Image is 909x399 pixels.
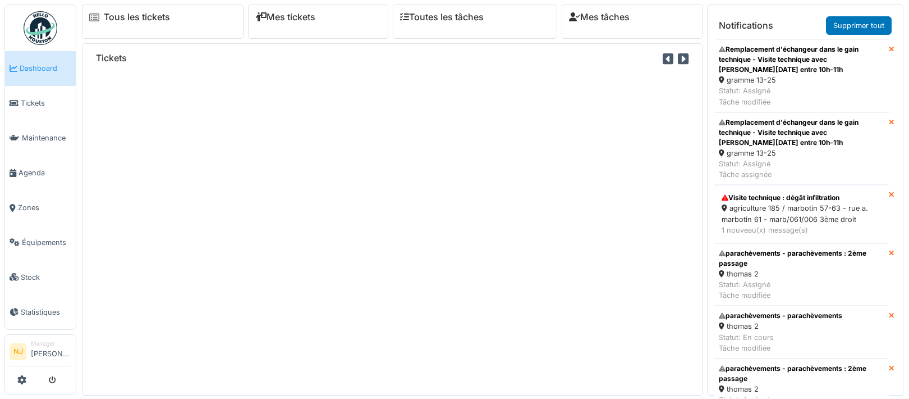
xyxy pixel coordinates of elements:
a: Équipements [5,225,76,260]
div: agriculture 185 / marbotin 57-63 - rue a. marbotin 61 - marb/061/006 3ème droit [722,203,882,224]
a: Statistiques [5,294,76,329]
a: Agenda [5,156,76,191]
a: Visite technique : dégât infiltration agriculture 185 / marbotin 57-63 - rue a. marbotin 61 - mar... [714,185,889,243]
a: Tous les tickets [104,12,170,22]
a: Remplacement d'échangeur dans le gain technique - Visite technique avec [PERSON_NAME][DATE] entre... [714,39,889,112]
img: Badge_color-CXgf-gQk.svg [24,11,57,45]
a: Toutes les tâches [400,12,484,22]
li: [PERSON_NAME] [31,339,71,364]
div: Visite technique : dégât infiltration [722,193,882,203]
div: parachèvements - parachèvements : 2ème passage [719,364,884,384]
a: Maintenance [5,121,76,156]
span: Équipements [22,237,71,248]
span: Zones [18,202,71,213]
a: Stock [5,260,76,294]
div: parachèvements - parachèvements [719,311,842,321]
span: Stock [21,272,71,283]
div: thomas 2 [719,269,884,279]
a: NJ Manager[PERSON_NAME] [10,339,71,366]
a: Zones [5,191,76,225]
li: NJ [10,343,26,360]
div: 1 nouveau(x) message(s) [722,225,882,235]
a: Remplacement d'échangeur dans le gain technique - Visite technique avec [PERSON_NAME][DATE] entre... [714,112,889,185]
div: thomas 2 [719,321,842,332]
span: Maintenance [22,133,71,143]
h6: Tickets [96,53,127,64]
div: Statut: Assigné Tâche modifiée [719,85,884,107]
div: Statut: Assigné Tâche modifiée [719,279,884,301]
a: parachèvements - parachèvements : 2ème passage thomas 2 Statut: AssignéTâche modifiée [714,243,889,306]
a: Dashboard [5,51,76,86]
span: Tickets [21,98,71,108]
a: Mes tâches [569,12,630,22]
div: gramme 13-25 [719,148,884,158]
a: parachèvements - parachèvements thomas 2 Statut: En coursTâche modifiée [714,306,889,359]
span: Statistiques [21,307,71,318]
a: Supprimer tout [826,16,892,35]
div: Statut: En cours Tâche modifiée [719,332,842,353]
a: Mes tickets [255,12,315,22]
div: gramme 13-25 [719,75,884,85]
span: Dashboard [20,63,71,74]
span: Agenda [19,167,71,178]
div: Remplacement d'échangeur dans le gain technique - Visite technique avec [PERSON_NAME][DATE] entre... [719,44,884,75]
div: Statut: Assigné Tâche assignée [719,158,884,180]
div: Manager [31,339,71,348]
h6: Notifications [719,20,773,31]
div: Remplacement d'échangeur dans le gain technique - Visite technique avec [PERSON_NAME][DATE] entre... [719,117,884,148]
a: Tickets [5,86,76,121]
div: parachèvements - parachèvements : 2ème passage [719,248,884,269]
div: thomas 2 [719,384,884,395]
